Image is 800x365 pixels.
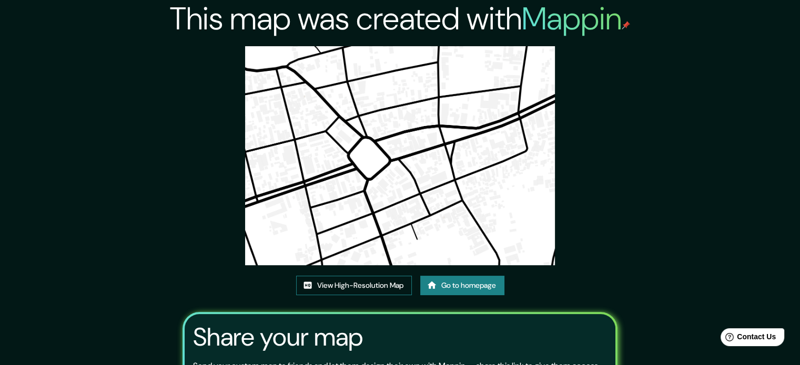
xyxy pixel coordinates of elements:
img: created-map [245,46,555,265]
a: Go to homepage [420,276,504,295]
iframe: Help widget launcher [706,324,788,353]
a: View High-Resolution Map [296,276,412,295]
img: mappin-pin [622,21,630,29]
h3: Share your map [193,322,363,352]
